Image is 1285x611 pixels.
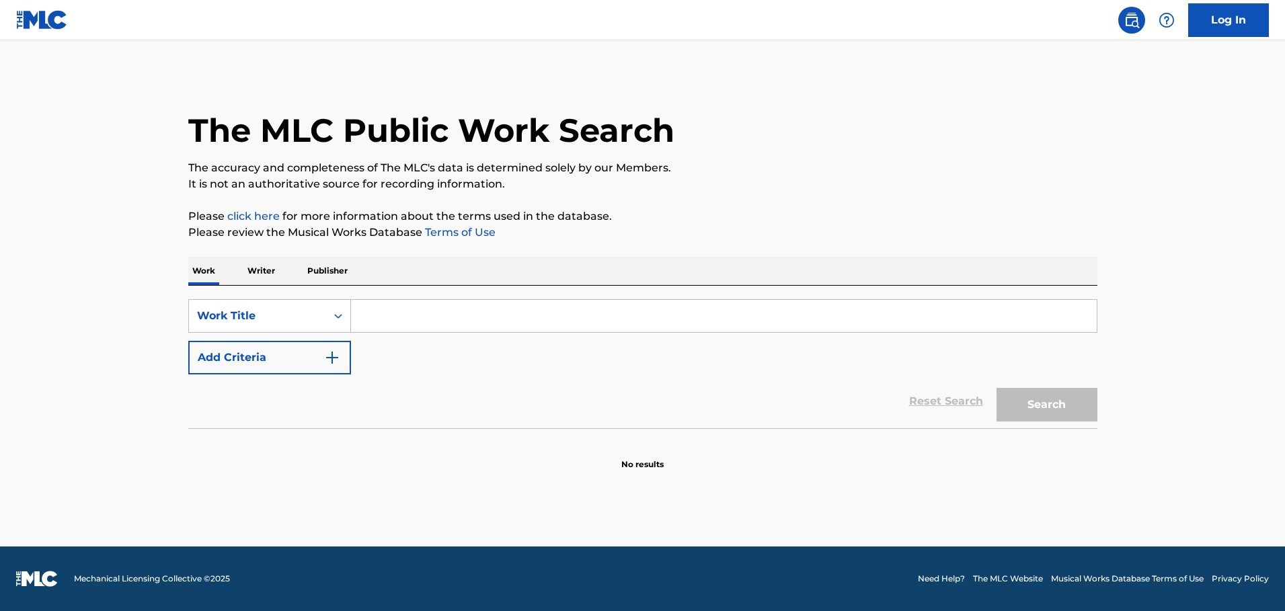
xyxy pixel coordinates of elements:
[227,210,280,222] a: click here
[16,10,68,30] img: MLC Logo
[918,573,965,585] a: Need Help?
[188,110,674,151] h1: The MLC Public Work Search
[621,442,664,471] p: No results
[1218,546,1285,611] iframe: Chat Widget
[197,308,318,324] div: Work Title
[16,571,58,587] img: logo
[324,350,340,366] img: 9d2ae6d4665cec9f34b9.svg
[1212,573,1269,585] a: Privacy Policy
[1118,7,1145,34] a: Public Search
[243,257,279,285] p: Writer
[188,208,1097,225] p: Please for more information about the terms used in the database.
[422,226,496,239] a: Terms of Use
[188,341,351,374] button: Add Criteria
[1051,573,1204,585] a: Musical Works Database Terms of Use
[1159,12,1175,28] img: help
[74,573,230,585] span: Mechanical Licensing Collective © 2025
[188,225,1097,241] p: Please review the Musical Works Database
[1188,3,1269,37] a: Log In
[188,299,1097,428] form: Search Form
[188,257,219,285] p: Work
[1124,12,1140,28] img: search
[1153,7,1180,34] div: Help
[303,257,352,285] p: Publisher
[188,176,1097,192] p: It is not an authoritative source for recording information.
[188,160,1097,176] p: The accuracy and completeness of The MLC's data is determined solely by our Members.
[973,573,1043,585] a: The MLC Website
